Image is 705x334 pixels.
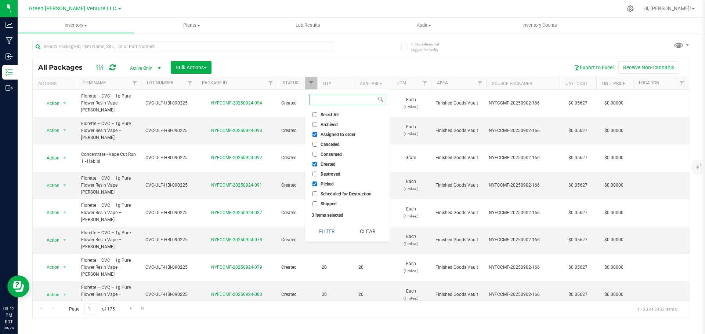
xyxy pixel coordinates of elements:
input: 1 [84,304,97,315]
p: 09/24 [3,325,14,331]
span: Hi, [PERSON_NAME]! [643,5,691,11]
span: select [60,290,69,300]
span: Each [395,233,427,247]
span: Created [281,209,313,216]
input: Destroyed [312,172,317,176]
div: Value 1: NYFCCMF-20250902-166 [489,127,557,134]
a: Lot Number [147,80,173,85]
a: Inventory Counts [482,18,598,33]
a: NYFCCMF-20250924-078 [211,237,262,242]
td: $0.05627 [560,199,596,227]
a: Location [639,80,659,85]
span: Select All [321,113,339,117]
span: Finished Goods Vault [435,236,482,243]
div: Value 1: NYFCCMF-20250902-166 [489,100,557,107]
button: Filter [310,223,345,239]
p: (1 ml ea.) [395,131,427,137]
span: Action [40,208,60,218]
td: $0.05627 [560,117,596,145]
span: Finished Goods Vault [435,264,482,271]
span: select [60,98,69,109]
span: Created [321,162,336,166]
span: Florette – CVC – 1g Pure Flower Resin Vape – [PERSON_NAME] [81,93,137,114]
input: Picked [312,181,317,186]
span: Created [281,291,313,298]
a: Filter [676,77,688,89]
td: $0.05627 [560,90,596,117]
p: (1 ml ea.) [395,213,427,220]
span: Created [281,100,313,107]
span: $0.00000 [601,262,627,273]
p: (1 ml ea.) [395,267,427,274]
span: Finished Goods Vault [435,127,482,134]
input: Archived [312,122,317,127]
span: All Packages [38,63,90,71]
a: NYFCCMF-20250924-091 [211,183,262,188]
a: NYFCCMF-20250924-087 [211,210,262,215]
span: Each [395,124,427,137]
span: Action [40,153,60,163]
span: Florette – CVC – 1g Pure Flower Resin Vape – [PERSON_NAME] [81,202,137,223]
input: Scheduled for Destruction [312,191,317,196]
a: Inventory [18,18,134,33]
span: Finished Goods Vault [435,182,482,189]
span: Created [281,154,313,161]
span: select [60,180,69,191]
a: Filter [305,77,317,89]
span: Archived [321,122,338,127]
div: Actions [38,81,74,86]
span: $0.00000 [601,180,627,191]
span: 20 [322,291,350,298]
span: select [60,153,69,163]
span: CVC-ULF-HBI-090225 [145,100,192,107]
span: Audit [366,22,481,29]
span: Concentrate - Vape Cut Run 1 - Habibi [81,151,137,165]
span: CVC-ULF-HBI-090225 [145,291,192,298]
inline-svg: Outbound [6,84,13,92]
div: Value 1: NYFCCMF-20250902-166 [489,236,557,243]
span: Created [281,127,313,134]
span: Finished Goods Vault [435,100,482,107]
span: Each [395,96,427,110]
p: (1 ml ea.) [395,240,427,247]
span: Each [395,288,427,302]
a: Plants [134,18,250,33]
span: Gram [395,154,427,161]
button: Bulk Actions [171,61,211,74]
span: $0.00000 [601,98,627,109]
span: CVC-ULF-HBI-090225 [145,236,192,243]
span: CVC-ULF-HBI-090225 [145,264,192,271]
input: Assigned to order [312,132,317,137]
inline-svg: Inbound [6,53,13,60]
span: Picked [321,182,334,186]
div: Value 1: NYFCCMF-20250902-166 [489,154,557,161]
input: Select All [312,112,317,117]
span: Assigned to order [321,132,355,137]
div: Value 1: NYFCCMF-20250902-166 [489,264,557,271]
a: Filter [474,77,486,89]
span: Florette – CVC – 1g Pure Flower Resin Vape – [PERSON_NAME] [81,175,137,196]
div: Manage settings [626,5,635,12]
a: Package ID [202,80,227,85]
span: Green [PERSON_NAME] Venture LLC. [29,5,117,12]
span: Consumed [321,152,342,157]
input: Search Package ID, Item Name, SKU, Lot or Part Number... [32,41,332,52]
span: CVC-ULF-HBI-090225 [145,209,192,216]
span: Each [395,178,427,192]
span: 20 [358,291,386,298]
span: Finished Goods Vault [435,154,482,161]
a: Available [360,81,382,86]
input: Shipped [312,201,317,206]
span: 20 [322,264,350,271]
p: 03:12 PM EDT [3,305,14,325]
a: Filter [184,77,196,89]
a: Filter [419,77,431,89]
span: CVC-ULF-HBI-090225 [145,154,192,161]
a: Qty [323,81,331,86]
a: NYFCCMF-20250924-093 [211,128,262,133]
inline-svg: Inventory [6,69,13,76]
span: Bulk Actions [176,65,207,70]
span: Include items not tagged for facility [411,41,448,52]
a: NYFCCMF-20250924-079 [211,265,262,270]
iframe: Resource center [7,275,29,297]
